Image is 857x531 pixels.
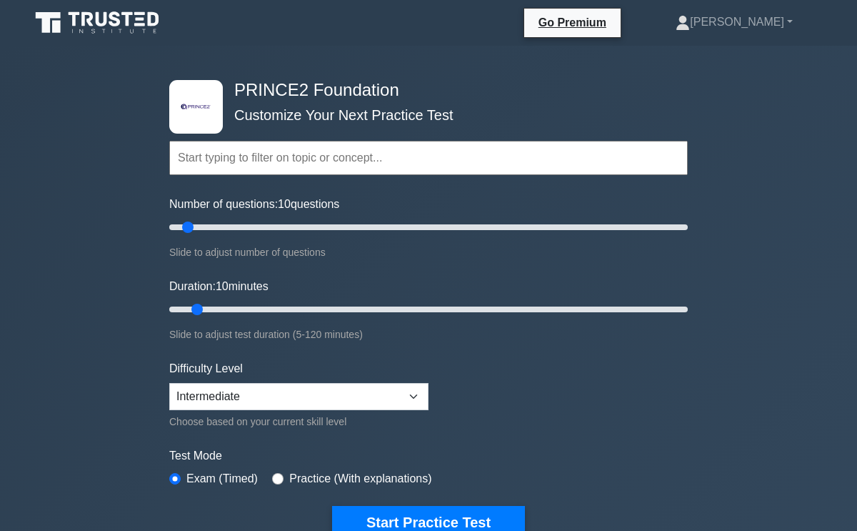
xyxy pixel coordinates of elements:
a: Go Premium [530,14,615,31]
div: Choose based on your current skill level [169,413,428,430]
div: Slide to adjust number of questions [169,244,688,261]
label: Number of questions: questions [169,196,339,213]
a: [PERSON_NAME] [641,8,827,36]
label: Exam (Timed) [186,470,258,487]
span: 10 [216,280,229,292]
label: Test Mode [169,447,688,465]
label: Difficulty Level [169,360,243,377]
label: Duration: minutes [169,278,269,295]
input: Start typing to filter on topic or concept... [169,141,688,175]
label: Practice (With explanations) [289,470,431,487]
span: 10 [278,198,291,210]
div: Slide to adjust test duration (5-120 minutes) [169,326,688,343]
h4: PRINCE2 Foundation [229,80,618,101]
